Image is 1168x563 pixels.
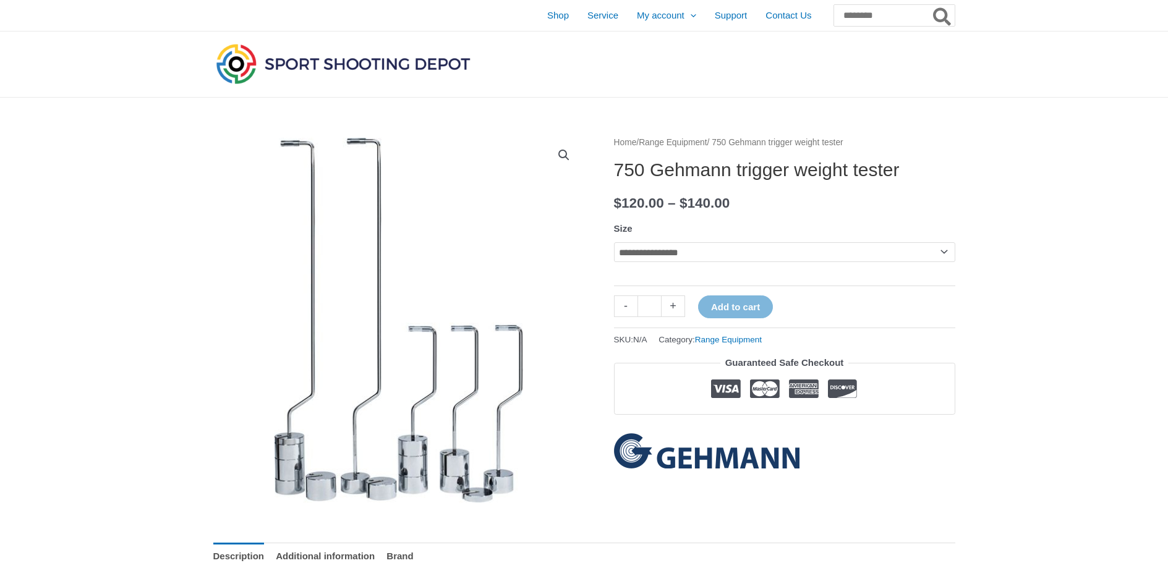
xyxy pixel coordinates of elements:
[614,195,622,211] span: $
[659,332,762,347] span: Category:
[668,195,676,211] span: –
[614,135,955,151] nav: Breadcrumb
[614,195,664,211] bdi: 120.00
[637,295,662,317] input: Product quantity
[680,195,730,211] bdi: 140.00
[720,354,849,371] legend: Guaranteed Safe Checkout
[662,295,685,317] a: +
[614,223,633,234] label: Size
[698,295,773,318] button: Add to cart
[614,159,955,181] h1: 750 Gehmann trigger weight tester
[639,138,707,147] a: Range Equipment
[614,138,637,147] a: Home
[553,144,575,166] a: View full-screen image gallery
[614,295,637,317] a: -
[633,335,647,344] span: N/A
[213,135,584,506] img: 750 Gehmann trigger weight tester
[931,5,955,26] button: Search
[614,433,799,468] a: Gehmann
[614,332,647,347] span: SKU:
[680,195,688,211] span: $
[213,41,473,87] img: Sport Shooting Depot
[695,335,762,344] a: Range Equipment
